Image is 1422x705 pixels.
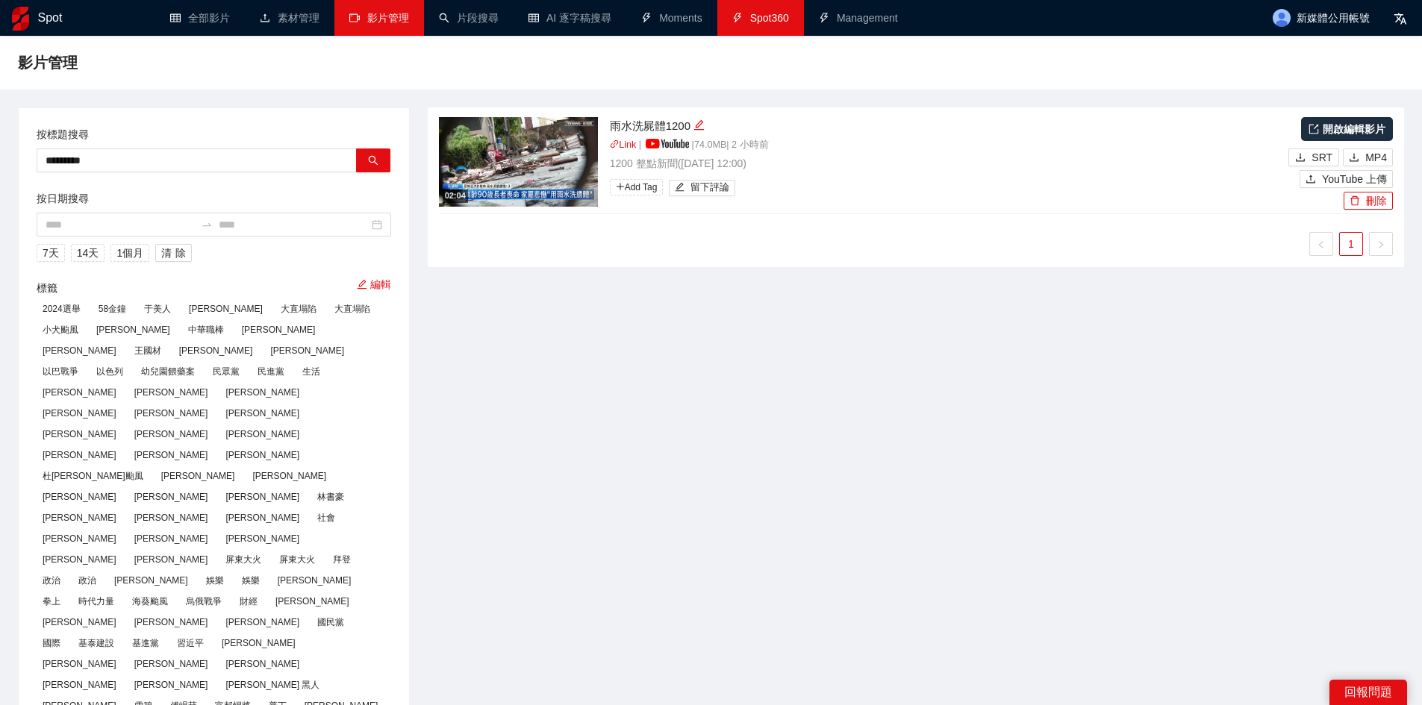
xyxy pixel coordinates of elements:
[349,13,360,23] span: video-camera
[77,245,89,261] span: 14
[12,7,29,31] img: logo
[170,12,230,24] a: table全部影片
[37,190,89,207] label: 按日期搜尋
[135,363,201,380] span: 幼兒園餵藥案
[37,322,84,338] span: 小犬颱風
[72,635,120,651] span: 基泰建設
[439,12,499,24] a: search片段搜尋
[264,342,350,359] span: [PERSON_NAME]
[219,510,305,526] span: [PERSON_NAME]
[296,363,326,380] span: 生活
[219,656,305,672] span: [PERSON_NAME]
[610,140,637,150] a: linkLink
[1295,152,1306,164] span: download
[367,12,409,24] span: 影片管理
[1329,680,1407,705] div: 回報問題
[108,572,194,589] span: [PERSON_NAME]
[37,468,149,484] span: 杜[PERSON_NAME]颱風
[236,322,322,338] span: [PERSON_NAME]
[272,572,358,589] span: [PERSON_NAME]
[1369,232,1393,256] button: right
[37,572,66,589] span: 政治
[693,119,705,131] span: edit
[1312,149,1332,166] span: SRT
[201,219,213,231] span: swap-right
[1309,232,1333,256] li: 上一頁
[219,530,305,547] span: [PERSON_NAME]
[275,301,322,317] span: 大直塌陷
[1339,232,1363,256] li: 1
[219,405,305,422] span: [PERSON_NAME]
[610,140,620,149] span: link
[72,593,120,610] span: 時代力量
[219,614,305,630] span: [PERSON_NAME]
[93,301,132,317] span: 58金鐘
[327,551,357,568] span: 拜登
[252,363,290,380] span: 民進黨
[311,614,350,630] span: 國民黨
[356,148,390,172] button: search
[368,155,378,167] span: search
[18,51,78,75] span: 影片管理
[37,593,66,610] span: 拳上
[246,468,332,484] span: [PERSON_NAME]
[201,219,213,231] span: to
[37,301,87,317] span: 2024選舉
[37,405,122,422] span: [PERSON_NAME]
[43,245,49,261] span: 7
[1369,232,1393,256] li: 下一頁
[1344,192,1393,210] button: delete刪除
[328,301,376,317] span: 大直塌陷
[155,468,241,484] span: [PERSON_NAME]
[1306,174,1316,186] span: upload
[37,530,122,547] span: [PERSON_NAME]
[443,189,468,202] div: 02:04
[819,12,898,24] a: thunderboltManagement
[128,614,214,630] span: [PERSON_NAME]
[128,510,214,526] span: [PERSON_NAME]
[1340,233,1362,255] a: 1
[37,342,122,359] span: [PERSON_NAME]
[1288,148,1339,166] button: downloadSRT
[37,635,66,651] span: 國際
[37,426,122,442] span: [PERSON_NAME]
[641,12,702,24] a: thunderboltMoments
[126,593,174,610] span: 海葵颱風
[110,244,149,262] button: 1個月
[311,510,341,526] span: 社會
[90,363,129,380] span: 以色列
[128,384,214,401] span: [PERSON_NAME]
[182,322,230,338] span: 中華職棒
[1317,240,1326,249] span: left
[128,656,214,672] span: [PERSON_NAME]
[1309,232,1333,256] button: left
[90,322,176,338] span: [PERSON_NAME]
[128,342,167,359] span: 王國材
[236,572,266,589] span: 娛樂
[732,12,789,24] a: thunderboltSpot360
[1301,117,1393,141] a: 開啟編輯影片
[37,363,84,380] span: 以巴戰爭
[646,139,689,148] img: yt_logo_rgb_light.a676ea31.png
[128,426,214,442] span: [PERSON_NAME]
[1273,9,1291,27] img: avatar
[357,279,367,289] span: edit
[155,244,192,262] button: 清除
[610,117,1285,135] div: 雨水洗屍體1200
[357,278,391,290] a: 編輯
[37,677,122,693] span: [PERSON_NAME]
[37,551,122,568] span: [PERSON_NAME]
[37,489,122,505] span: [PERSON_NAME]
[200,572,230,589] span: 娛樂
[219,384,305,401] span: [PERSON_NAME]
[439,117,598,207] img: 7e3c6cb9-cc0b-4aa9-a630-e1a8ae605def.jpg
[1300,170,1393,188] button: uploadYouTube 上傳
[669,180,735,196] button: edit留下評論
[610,138,1285,153] p: | | 74.0 MB | 2 小時前
[528,12,611,24] a: tableAI 逐字稿搜尋
[610,155,1285,172] p: 1200 整點新聞 ( [DATE] 12:00 )
[128,530,214,547] span: [PERSON_NAME]
[207,363,246,380] span: 民眾黨
[1309,124,1319,134] span: export
[171,635,210,651] span: 習近平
